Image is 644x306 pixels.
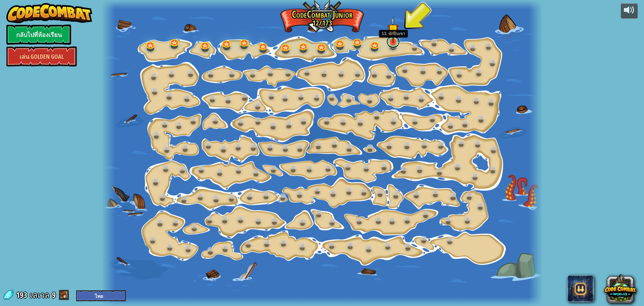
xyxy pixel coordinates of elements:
[16,290,29,300] span: 193
[6,25,71,45] a: กลับไปที่ห้องเรียน
[621,3,638,19] button: ปรับระดับเสียง
[6,3,92,23] img: CodeCombat - Learn how to code by playing a game
[30,290,50,301] span: เลเวล
[52,290,56,300] span: 9
[387,16,399,43] img: level-banner-started.png
[6,46,77,67] a: เล่น Golden Goal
